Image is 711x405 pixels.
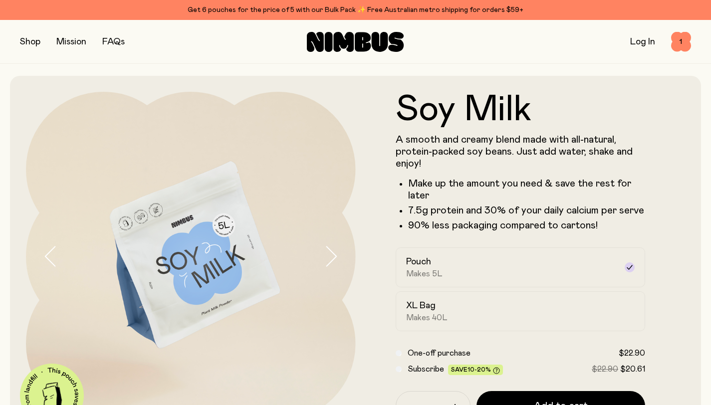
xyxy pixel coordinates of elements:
[406,256,431,268] h2: Pouch
[408,178,646,202] li: Make up the amount you need & save the rest for later
[671,32,691,52] button: 1
[406,300,436,312] h2: XL Bag
[592,365,618,373] span: $22.90
[396,92,646,128] h1: Soy Milk
[56,37,86,46] a: Mission
[102,37,125,46] a: FAQs
[408,204,646,216] li: 7.5g protein and 30% of your daily calcium per serve
[408,365,444,373] span: Subscribe
[408,349,471,357] span: One-off purchase
[619,349,645,357] span: $22.90
[20,4,691,16] div: Get 6 pouches for the price of 5 with our Bulk Pack ✨ Free Australian metro shipping for orders $59+
[408,219,646,231] p: 90% less packaging compared to cartons!
[630,37,655,46] a: Log In
[406,269,443,279] span: Makes 5L
[468,367,491,373] span: 10-20%
[396,134,646,170] p: A smooth and creamy blend made with all-natural, protein-packed soy beans. Just add water, shake ...
[451,367,500,374] span: Save
[406,313,448,323] span: Makes 40L
[620,365,645,373] span: $20.61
